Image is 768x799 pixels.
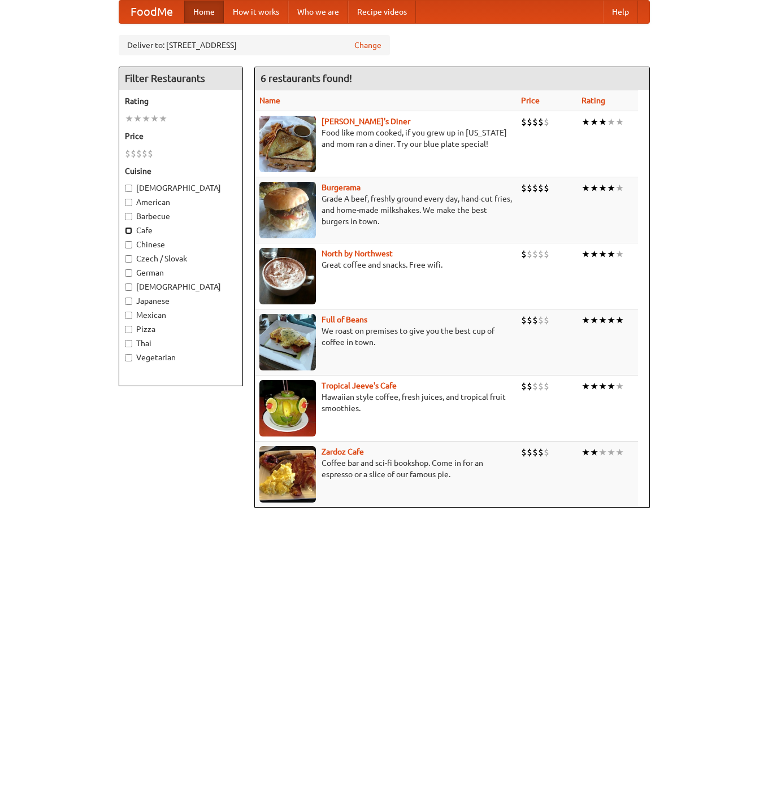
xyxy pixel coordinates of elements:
[125,199,132,206] input: American
[259,193,512,227] p: Grade A beef, freshly ground every day, hand-cut fries, and home-made milkshakes. We make the bes...
[125,295,237,307] label: Japanese
[590,314,598,326] li: ★
[598,248,607,260] li: ★
[590,380,598,392] li: ★
[615,380,624,392] li: ★
[615,116,624,128] li: ★
[598,182,607,194] li: ★
[598,380,607,392] li: ★
[598,314,607,326] li: ★
[125,255,132,263] input: Czech / Slovak
[527,248,532,260] li: $
[322,249,393,258] a: North by Northwest
[259,446,316,503] img: zardoz.jpg
[521,314,527,326] li: $
[147,147,153,160] li: $
[521,380,527,392] li: $
[150,112,159,125] li: ★
[544,314,549,326] li: $
[322,117,410,126] a: [PERSON_NAME]'s Diner
[288,1,348,23] a: Who we are
[125,211,237,222] label: Barbecue
[582,314,590,326] li: ★
[261,73,352,84] ng-pluralize: 6 restaurants found!
[607,248,615,260] li: ★
[259,182,316,238] img: burgerama.jpg
[532,314,538,326] li: $
[259,391,512,414] p: Hawaiian style coffee, fresh juices, and tropical fruit smoothies.
[125,269,132,277] input: German
[125,340,132,347] input: Thai
[615,248,624,260] li: ★
[259,96,280,105] a: Name
[125,130,237,142] h5: Price
[224,1,288,23] a: How it works
[119,67,242,90] h4: Filter Restaurants
[544,182,549,194] li: $
[582,96,605,105] a: Rating
[133,112,142,125] li: ★
[527,116,532,128] li: $
[125,185,132,192] input: [DEMOGRAPHIC_DATA]
[136,147,142,160] li: $
[607,182,615,194] li: ★
[125,326,132,333] input: Pizza
[527,182,532,194] li: $
[125,227,132,234] input: Cafe
[259,457,512,480] p: Coffee bar and sci-fi bookshop. Come in for an espresso or a slice of our famous pie.
[125,253,237,264] label: Czech / Slovak
[590,446,598,459] li: ★
[521,248,527,260] li: $
[125,95,237,107] h5: Rating
[125,352,237,363] label: Vegetarian
[259,259,512,270] p: Great coffee and snacks. Free wifi.
[615,314,624,326] li: ★
[532,446,538,459] li: $
[538,446,544,459] li: $
[521,182,527,194] li: $
[125,267,237,278] label: German
[538,248,544,260] li: $
[532,380,538,392] li: $
[322,447,364,456] a: Zardoz Cafe
[125,309,237,321] label: Mexican
[322,381,397,390] a: Tropical Jeeve's Cafe
[142,147,147,160] li: $
[538,182,544,194] li: $
[607,446,615,459] li: ★
[125,324,237,335] label: Pizza
[544,380,549,392] li: $
[125,312,132,319] input: Mexican
[259,248,316,304] img: north.jpg
[125,165,237,177] h5: Cuisine
[607,314,615,326] li: ★
[603,1,638,23] a: Help
[532,182,538,194] li: $
[125,112,133,125] li: ★
[184,1,224,23] a: Home
[125,298,132,305] input: Japanese
[544,248,549,260] li: $
[322,183,361,192] a: Burgerama
[590,248,598,260] li: ★
[598,446,607,459] li: ★
[131,147,136,160] li: $
[259,380,316,436] img: jeeves.jpg
[159,112,167,125] li: ★
[521,446,527,459] li: $
[125,147,131,160] li: $
[590,116,598,128] li: ★
[119,35,390,55] div: Deliver to: [STREET_ADDRESS]
[532,116,538,128] li: $
[322,315,367,324] a: Full of Beans
[582,116,590,128] li: ★
[582,380,590,392] li: ★
[582,446,590,459] li: ★
[607,380,615,392] li: ★
[582,248,590,260] li: ★
[527,380,532,392] li: $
